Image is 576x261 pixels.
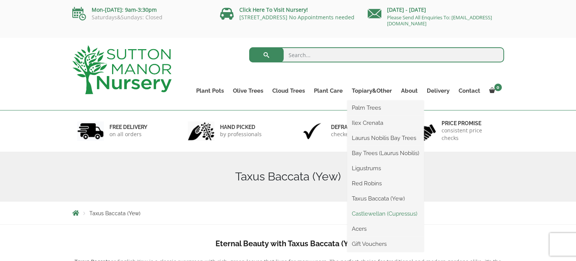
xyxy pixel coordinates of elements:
[239,6,308,13] a: Click Here To Visit Nursery!
[89,210,140,216] span: Taxus Baccata (Yew)
[215,239,361,248] b: Eternal Beauty with Taxus Baccata (Yew)
[347,102,424,113] a: Palm Trees
[368,5,504,14] p: [DATE] - [DATE]
[268,85,309,96] a: Cloud Trees
[239,14,354,21] a: [STREET_ADDRESS] No Appointments needed
[347,117,424,129] a: Ilex Crenata
[331,124,381,130] h6: Defra approved
[347,178,424,189] a: Red Robins
[485,85,504,96] a: 0
[347,238,424,250] a: Gift Vouchers
[331,130,381,138] p: checked & Licensed
[422,85,454,96] a: Delivery
[396,85,422,96] a: About
[72,170,504,183] h1: Taxus Baccata (Yew)
[347,223,424,235] a: Acers
[220,130,262,138] p: by professionals
[442,127,499,142] p: consistent price checks
[347,193,424,204] a: Taxus Baccata (Yew)
[77,121,104,141] img: 1.jpg
[228,85,268,96] a: Olive Trees
[72,14,209,20] p: Saturdays&Sundays: Closed
[387,14,492,27] a: Please Send All Enquiries To: [EMAIL_ADDRESS][DOMAIN_NAME]
[454,85,485,96] a: Contact
[494,84,502,91] span: 0
[188,121,214,141] img: 2.jpg
[299,121,325,141] img: 3.jpg
[347,132,424,144] a: Laurus Nobilis Bay Trees
[347,208,424,219] a: Castlewellan (Cupressus)
[249,47,504,62] input: Search...
[109,124,147,130] h6: FREE DELIVERY
[72,210,504,216] nav: Breadcrumbs
[347,85,396,96] a: Topiary&Other
[72,5,209,14] p: Mon-[DATE]: 9am-3:30pm
[347,163,424,174] a: Ligustrums
[442,120,499,127] h6: Price promise
[220,124,262,130] h6: hand picked
[72,45,172,94] img: logo
[192,85,228,96] a: Plant Pots
[347,148,424,159] a: Bay Trees (Laurus Nobilis)
[309,85,347,96] a: Plant Care
[109,130,147,138] p: on all orders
